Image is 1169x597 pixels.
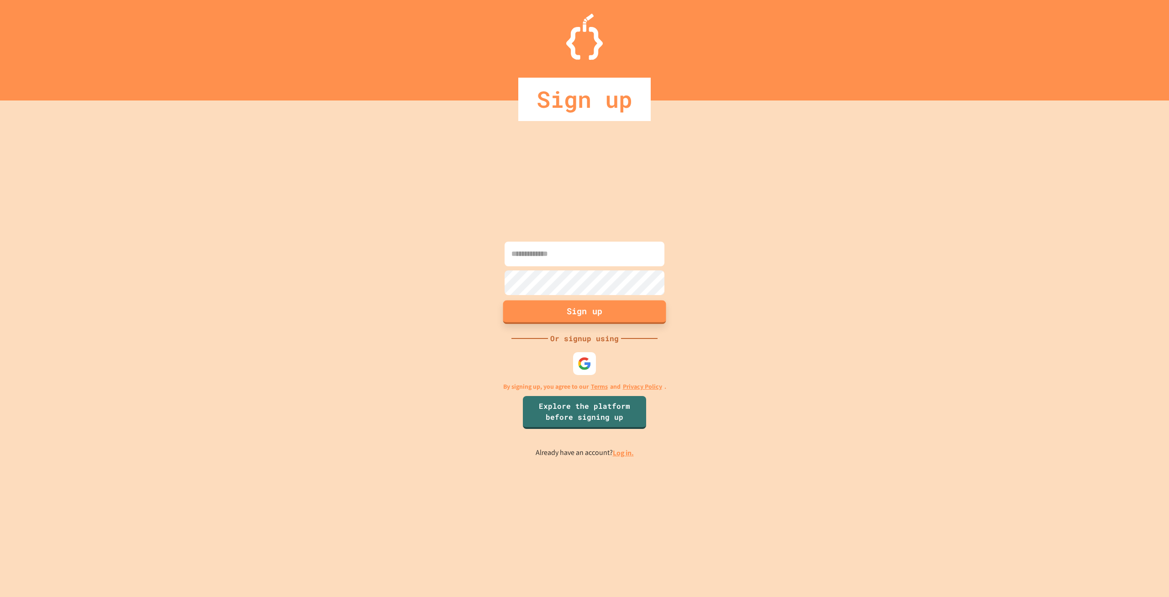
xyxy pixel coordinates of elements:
[536,447,634,459] p: Already have an account?
[503,382,666,391] p: By signing up, you agree to our and .
[578,357,591,370] img: google-icon.svg
[623,382,662,391] a: Privacy Policy
[548,333,621,344] div: Or signup using
[566,14,603,60] img: Logo.svg
[503,300,666,324] button: Sign up
[591,382,608,391] a: Terms
[523,396,646,429] a: Explore the platform before signing up
[518,78,651,121] div: Sign up
[613,448,634,458] a: Log in.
